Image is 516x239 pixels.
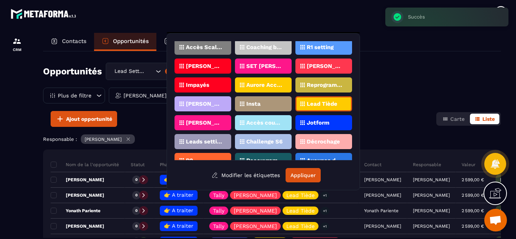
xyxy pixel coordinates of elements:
[413,162,441,168] p: Responsable
[307,139,340,144] p: Décrochage
[160,162,173,168] p: Phase
[286,224,315,229] p: Lead Tiède
[186,63,222,69] p: [PERSON_NAME]
[246,139,283,144] p: Challenge S6
[320,191,329,199] p: +1
[186,120,222,125] p: [PERSON_NAME]. 1:1 6m 3app.
[186,82,209,88] p: Impayés
[246,45,283,50] p: Coaching book
[113,38,149,45] p: Opportunités
[156,33,202,51] a: Tâches
[462,162,476,168] p: Valeur
[131,162,145,168] p: Statut
[165,68,184,75] div: Créer
[2,31,32,57] a: formationformationCRM
[413,224,450,229] p: [PERSON_NAME]
[124,93,167,98] p: [PERSON_NAME]
[320,207,329,215] p: +1
[206,168,286,182] button: Modifier les étiquettes
[307,158,343,163] p: Aucunes données
[413,208,450,213] p: [PERSON_NAME]
[213,208,224,213] p: Tally
[462,193,484,198] p: 2 599,00 €
[135,193,137,198] p: 0
[186,101,222,106] p: [PERSON_NAME]. 1:1 6m 3 app
[186,139,222,144] p: Leads setting
[51,223,104,229] p: [PERSON_NAME]
[320,222,329,230] p: +1
[66,115,112,123] span: Ajout opportunité
[164,176,193,182] span: 👉 A traiter
[307,82,343,88] p: Reprogrammé
[135,224,137,229] p: 0
[246,101,261,106] p: Insta
[462,224,484,229] p: 2 599,00 €
[94,33,156,51] a: Opportunités
[51,111,117,127] button: Ajout opportunité
[164,207,193,213] span: 👉 A traiter
[246,63,283,69] p: SET [PERSON_NAME]
[246,120,283,125] p: Accès coupés ✖️
[213,193,224,198] p: Tally
[186,45,222,50] p: Accès Scaler Podia
[51,177,104,183] p: [PERSON_NAME]
[364,162,382,168] p: Contact
[470,114,499,124] button: Liste
[484,209,507,231] div: Ouvrir le chat
[186,158,193,163] p: R2
[286,168,321,182] button: Appliquer
[135,177,137,182] p: 0
[307,63,343,69] p: [PERSON_NAME]. 1:1 6m 3app
[413,177,450,182] p: [PERSON_NAME]
[11,7,79,21] img: logo
[246,158,283,163] p: Recouvrement
[286,193,315,198] p: Lead Tiède
[164,192,193,198] span: 👉 A traiter
[213,224,224,229] p: Tally
[234,208,277,213] p: [PERSON_NAME]
[146,67,154,76] input: Search for option
[307,45,334,50] p: R1 setting
[462,208,484,213] p: 2 599,00 €
[307,120,329,125] p: Jotform
[43,64,102,79] h2: Opportunités
[62,38,87,45] p: Contacts
[58,93,91,98] p: Plus de filtre
[462,177,484,182] p: 2 599,00 €
[234,224,277,229] p: [PERSON_NAME]
[482,116,495,122] span: Liste
[438,114,469,124] button: Carte
[51,208,100,214] p: Yonath Pariente
[43,33,94,51] a: Contacts
[51,192,104,198] p: [PERSON_NAME]
[106,63,185,80] div: Search for option
[43,136,77,142] p: Responsable :
[113,67,146,76] span: Lead Setting
[164,223,193,229] span: 👉 A traiter
[307,101,337,106] p: Lead Tiède
[413,193,450,198] p: [PERSON_NAME]
[234,193,277,198] p: [PERSON_NAME]
[286,208,315,213] p: Lead Tiède
[246,82,283,88] p: Aurore Acc. 1:1 6m 3app.
[2,48,32,52] p: CRM
[12,37,22,46] img: formation
[85,137,122,142] p: [PERSON_NAME]
[450,116,465,122] span: Carte
[135,208,137,213] p: 0
[51,162,119,168] p: Nom de la l'opportunité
